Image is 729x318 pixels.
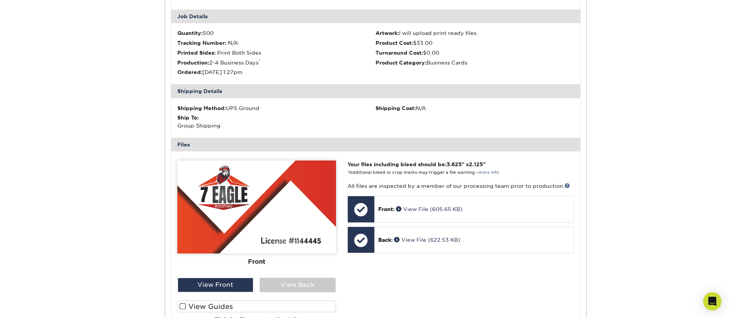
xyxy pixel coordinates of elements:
a: View File (605.65 KB) [396,206,462,212]
strong: Shipping Cost: [376,105,416,111]
li: $33.00 [376,39,574,47]
div: Group Shipping [177,114,376,129]
div: View Back [260,278,336,292]
strong: Quantity: [177,30,203,36]
label: View Guides [177,301,336,312]
a: View File (622.53 KB) [394,237,460,243]
li: 2-4 Business Days [177,59,376,66]
span: N/A [228,40,238,46]
small: *Additional bleed or crop marks may trigger a file warning – [347,170,499,175]
div: View Front [178,278,254,292]
strong: Product Category: [376,60,426,66]
li: I will upload print ready files. [376,29,574,37]
span: Back: [378,237,393,243]
strong: Shipping Method: [177,105,226,111]
strong: Printed Sides: [177,50,216,56]
p: All files are inspected by a member of our processing team prior to production. [347,182,574,190]
li: [DATE] 1:27pm [177,68,376,76]
div: N/A [376,104,574,112]
div: Files [171,138,581,151]
strong: Turnaround Cost: [376,50,423,56]
div: Open Intercom Messenger [703,292,721,310]
strong: Product Cost: [376,40,413,46]
strong: Your files including bleed should be: " x " [347,161,486,167]
strong: Ordered: [177,69,202,75]
strong: Artwork: [376,30,399,36]
strong: Production: [177,60,209,66]
div: Shipping Details [171,84,581,98]
span: Front: [378,206,394,212]
a: more info [478,170,499,175]
div: Front [177,253,336,270]
li: $0.00 [376,49,574,57]
div: UPS Ground [177,104,376,112]
span: 3.625 [447,161,462,167]
strong: Tracking Number: [177,40,226,46]
strong: Ship To: [177,115,199,121]
span: Print Both Sides [217,50,261,56]
li: 500 [177,29,376,37]
div: Job Details [171,9,581,23]
li: Business Cards [376,59,574,66]
span: 2.125 [469,161,483,167]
